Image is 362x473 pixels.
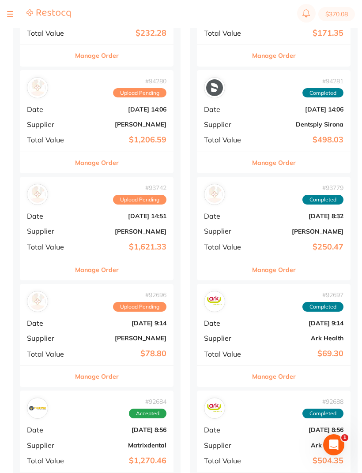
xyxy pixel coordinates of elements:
span: Total Value [204,243,248,251]
b: [DATE] 8:32 [255,212,343,220]
b: Ark Health [255,442,343,449]
img: Matrixdental [29,400,46,417]
b: Ark Health [255,335,343,342]
img: Ark Health [206,293,223,310]
span: Total Value [27,350,71,358]
span: Completed [302,88,343,98]
b: [DATE] 8:56 [255,426,343,433]
span: Supplier [27,441,71,449]
b: [PERSON_NAME] [78,335,166,342]
button: Manage Order [75,259,119,280]
img: Henry Schein Halas [206,186,223,203]
b: $171.35 [255,29,343,38]
b: $250.47 [255,242,343,252]
button: Manage Order [252,45,296,66]
button: Manage Order [75,152,119,173]
span: Supplier [27,120,71,128]
span: Supplier [204,120,248,128]
span: Total Value [27,243,71,251]
span: Supplier [204,441,248,449]
img: Henry Schein Halas [29,293,46,310]
b: [PERSON_NAME] [78,121,166,128]
span: # 92696 [113,291,166,298]
div: Henry Schein Halas#93742Upload PendingDate[DATE] 14:51Supplier[PERSON_NAME]Total Value$1,621.33Ma... [20,177,173,280]
span: # 92688 [302,398,343,405]
a: Restocq Logo [26,9,71,19]
b: [DATE] 8:56 [78,426,166,433]
img: Henry Schein Halas [29,186,46,203]
b: $1,270.46 [78,456,166,466]
b: $78.80 [78,349,166,358]
button: Manage Order [252,366,296,387]
b: $69.30 [255,349,343,358]
button: Manage Order [75,366,119,387]
img: Restocq Logo [26,9,71,18]
span: Date [27,426,71,434]
iframe: Intercom live chat [323,434,344,455]
span: Date [204,319,248,327]
span: Date [27,105,71,113]
b: [PERSON_NAME] [255,228,343,235]
b: $504.35 [255,456,343,466]
span: 1 [341,434,348,441]
img: Dentsply Sirona [206,79,223,96]
span: # 93779 [302,184,343,191]
span: Total Value [204,350,248,358]
b: [DATE] 9:14 [78,320,166,327]
button: $370.08 [318,7,355,21]
span: Supplier [27,334,71,342]
b: [DATE] 14:06 [255,106,343,113]
span: Total Value [204,136,248,144]
b: [PERSON_NAME] [78,228,166,235]
span: Completed [302,409,343,418]
b: [DATE] 9:14 [255,320,343,327]
span: Date [204,212,248,220]
span: Date [27,212,71,220]
span: # 92697 [302,291,343,298]
span: Total Value [204,457,248,465]
span: Total Value [204,29,248,37]
span: Date [204,426,248,434]
img: Henry Schein Halas [29,79,46,96]
span: Accepted [129,409,166,418]
b: [DATE] 14:51 [78,212,166,220]
span: Supplier [27,227,71,235]
span: # 92684 [129,398,166,405]
span: Completed [302,195,343,205]
span: Supplier [204,334,248,342]
b: $1,621.33 [78,242,166,252]
span: Upload Pending [113,88,166,98]
img: Ark Health [206,400,223,417]
span: # 93742 [113,184,166,191]
b: $498.03 [255,135,343,145]
button: Manage Order [252,259,296,280]
b: Dentsply Sirona [255,121,343,128]
button: Manage Order [252,152,296,173]
b: [DATE] 14:06 [78,106,166,113]
b: $232.28 [78,29,166,38]
span: Upload Pending [113,302,166,312]
button: Manage Order [75,45,119,66]
span: Total Value [27,457,71,465]
span: Date [204,105,248,113]
span: Total Value [27,136,71,144]
div: Henry Schein Halas#94280Upload PendingDate[DATE] 14:06Supplier[PERSON_NAME]Total Value$1,206.59Ma... [20,70,173,174]
span: # 94280 [113,78,166,85]
span: Upload Pending [113,195,166,205]
span: Supplier [204,227,248,235]
span: Date [27,319,71,327]
span: # 94281 [302,78,343,85]
span: Completed [302,302,343,312]
b: Matrixdental [78,442,166,449]
span: Total Value [27,29,71,37]
div: Henry Schein Halas#92696Upload PendingDate[DATE] 9:14Supplier[PERSON_NAME]Total Value$78.80Manage... [20,284,173,387]
b: $1,206.59 [78,135,166,145]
